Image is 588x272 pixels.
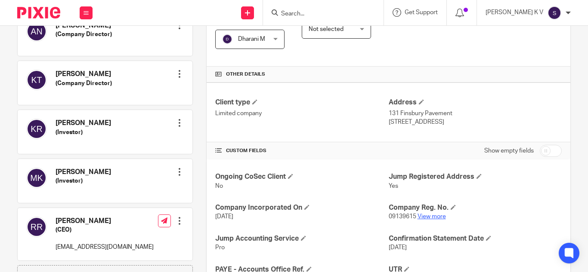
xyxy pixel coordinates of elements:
img: svg%3E [26,168,47,188]
h4: Address [389,98,562,107]
span: Not selected [309,26,344,32]
img: svg%3E [548,6,561,20]
h4: CUSTOM FIELDS [215,147,388,154]
a: View more [418,214,446,220]
h4: Company Reg. No. [389,203,562,212]
h4: [PERSON_NAME] [56,70,112,79]
span: Pro [215,244,225,251]
img: svg%3E [26,217,47,237]
h5: (Company Director) [56,79,112,88]
span: Dharani M [238,36,265,42]
label: Show empty fields [484,147,534,155]
img: svg%3E [26,70,47,90]
img: svg%3E [26,119,47,139]
img: svg%3E [26,21,47,42]
h4: [PERSON_NAME] [56,119,111,128]
h4: Company Incorporated On [215,203,388,212]
p: [EMAIL_ADDRESS][DOMAIN_NAME] [56,243,154,251]
h5: (CEO) [56,226,154,234]
span: Get Support [405,9,438,15]
span: No [215,183,223,189]
h4: [PERSON_NAME] [56,217,154,226]
h4: Confirmation Statement Date [389,234,562,243]
span: 09139615 [389,214,416,220]
img: Pixie [17,7,60,18]
p: [PERSON_NAME] K V [486,8,543,17]
h4: Jump Accounting Service [215,234,388,243]
h4: Ongoing CoSec Client [215,172,388,181]
h4: Jump Registered Address [389,172,562,181]
p: Limited company [215,109,388,118]
p: 131 Finsbury Pavement [389,109,562,118]
span: [DATE] [389,244,407,251]
h5: (Investor) [56,128,111,137]
h5: (Company Director) [56,30,112,39]
span: Other details [226,71,265,78]
h5: (Investor) [56,177,111,185]
span: Yes [389,183,398,189]
span: [DATE] [215,214,233,220]
h4: Client type [215,98,388,107]
h4: [PERSON_NAME] [56,168,111,177]
img: svg%3E [222,34,232,44]
input: Search [280,10,358,18]
p: [STREET_ADDRESS] [389,118,562,126]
